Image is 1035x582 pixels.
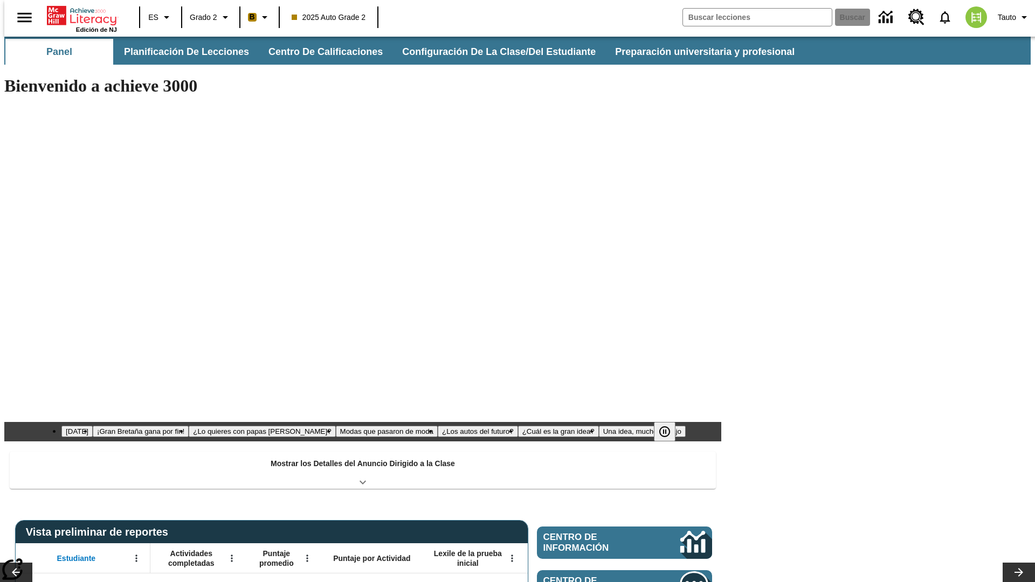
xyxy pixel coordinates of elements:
[143,8,178,27] button: Lenguaje: ES, Selecciona un idioma
[47,4,117,33] div: Portada
[998,12,1016,23] span: Tauto
[128,550,144,566] button: Abrir menú
[438,426,518,437] button: Diapositiva 5 ¿Los autos del futuro?
[190,12,217,23] span: Grado 2
[336,426,438,437] button: Diapositiva 4 Modas que pasaron de moda
[872,3,902,32] a: Centro de información
[518,426,599,437] button: Diapositiva 6 ¿Cuál es la gran idea?
[965,6,987,28] img: avatar image
[429,549,507,568] span: Lexile de la prueba inicial
[333,553,410,563] span: Puntaje por Actividad
[76,26,117,33] span: Edición de NJ
[537,526,712,559] a: Centro de información
[185,8,236,27] button: Grado: Grado 2, Elige un grado
[61,426,93,437] button: Diapositiva 1 Día del Trabajo
[9,2,40,33] button: Abrir el menú lateral
[57,553,96,563] span: Estudiante
[683,9,832,26] input: Buscar campo
[394,39,604,65] button: Configuración de la clase/del estudiante
[931,3,959,31] a: Notificaciones
[606,39,803,65] button: Preparación universitaria y profesional
[189,426,335,437] button: Diapositiva 3 ¿Lo quieres con papas fritas?
[504,550,520,566] button: Abrir menú
[654,422,686,441] div: Pausar
[93,426,189,437] button: Diapositiva 2 ¡Gran Bretaña gana por fin!
[115,39,258,65] button: Planificación de lecciones
[10,452,716,489] div: Mostrar los Detalles del Anuncio Dirigido a la Clase
[251,549,302,568] span: Puntaje promedio
[271,458,455,469] p: Mostrar los Detalles del Anuncio Dirigido a la Clase
[244,8,275,27] button: Boost El color de la clase es anaranjado claro. Cambiar el color de la clase.
[4,39,804,65] div: Subbarra de navegación
[47,5,117,26] a: Portada
[5,39,113,65] button: Panel
[543,532,644,553] span: Centro de información
[1003,563,1035,582] button: Carrusel de lecciones, seguir
[599,426,686,437] button: Diapositiva 7 Una idea, mucho trabajo
[148,12,158,23] span: ES
[26,526,174,538] span: Vista preliminar de reportes
[654,422,675,441] button: Pausar
[292,12,366,23] span: 2025 Auto Grade 2
[902,3,931,32] a: Centro de recursos, Se abrirá en una pestaña nueva.
[959,3,993,31] button: Escoja un nuevo avatar
[224,550,240,566] button: Abrir menú
[299,550,315,566] button: Abrir menú
[156,549,227,568] span: Actividades completadas
[4,76,721,96] h1: Bienvenido a achieve 3000
[4,37,1031,65] div: Subbarra de navegación
[993,8,1035,27] button: Perfil/Configuración
[260,39,391,65] button: Centro de calificaciones
[250,10,255,24] span: B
